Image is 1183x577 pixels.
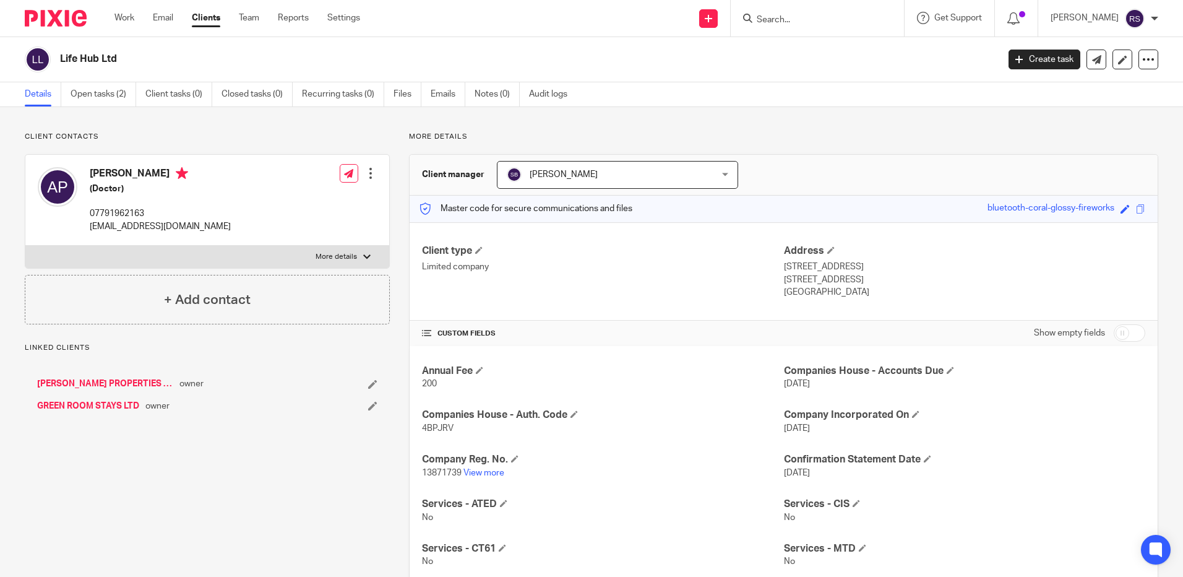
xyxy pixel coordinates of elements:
span: [DATE] [784,469,810,477]
img: svg%3E [25,46,51,72]
span: [PERSON_NAME] [530,170,598,179]
img: svg%3E [38,167,77,207]
p: Master code for secure communications and files [419,202,632,215]
a: Email [153,12,173,24]
h5: (Doctor) [90,183,231,195]
p: Linked clients [25,343,390,353]
h2: Life Hub Ltd [60,53,804,66]
a: Create task [1009,50,1080,69]
span: 13871739 [422,469,462,477]
h4: Address [784,245,1145,258]
span: 200 [422,380,437,388]
img: svg%3E [507,167,522,182]
h4: Confirmation Statement Date [784,453,1145,466]
a: View more [463,469,504,477]
input: Search [755,15,867,26]
h4: Company Incorporated On [784,409,1145,422]
a: Reports [278,12,309,24]
p: Limited company [422,261,783,273]
p: [PERSON_NAME] [1051,12,1119,24]
h4: + Add contact [164,290,251,310]
p: [EMAIL_ADDRESS][DOMAIN_NAME] [90,220,231,233]
a: Client tasks (0) [145,82,212,106]
p: More details [409,132,1158,142]
p: Client contacts [25,132,390,142]
h3: Client manager [422,168,484,181]
h4: Services - CIS [784,498,1145,511]
p: [STREET_ADDRESS] [784,261,1145,273]
h4: Companies House - Accounts Due [784,365,1145,378]
a: Details [25,82,61,106]
a: Recurring tasks (0) [302,82,384,106]
i: Primary [176,167,188,180]
img: Pixie [25,10,87,27]
h4: Annual Fee [422,365,783,378]
span: owner [179,378,204,390]
h4: Services - MTD [784,542,1145,555]
span: No [784,557,795,566]
h4: Client type [422,245,783,258]
p: [STREET_ADDRESS] [784,274,1145,286]
span: No [784,513,795,522]
h4: [PERSON_NAME] [90,167,231,183]
a: Files [394,82,421,106]
h4: Companies House - Auth. Code [422,409,783,422]
a: [PERSON_NAME] PROPERTIES LIMITED [37,378,173,390]
div: bluetooth-coral-glossy-fireworks [987,202,1114,216]
a: Clients [192,12,220,24]
a: Open tasks (2) [71,82,136,106]
span: [DATE] [784,424,810,433]
a: GREEN ROOM STAYS LTD [37,400,139,412]
h4: CUSTOM FIELDS [422,329,783,339]
a: Settings [327,12,360,24]
img: svg%3E [1125,9,1145,28]
span: 4BPJRV [422,424,454,433]
a: Emails [431,82,465,106]
span: Get Support [934,14,982,22]
a: Notes (0) [475,82,520,106]
span: No [422,513,433,522]
a: Audit logs [529,82,577,106]
span: [DATE] [784,380,810,388]
span: owner [145,400,170,412]
label: Show empty fields [1034,327,1105,339]
span: No [422,557,433,566]
h4: Company Reg. No. [422,453,783,466]
a: Closed tasks (0) [222,82,293,106]
a: Work [114,12,134,24]
p: 07791962163 [90,207,231,220]
a: Team [239,12,259,24]
h4: Services - CT61 [422,542,783,555]
p: [GEOGRAPHIC_DATA] [784,286,1145,298]
h4: Services - ATED [422,498,783,511]
p: More details [316,252,357,262]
